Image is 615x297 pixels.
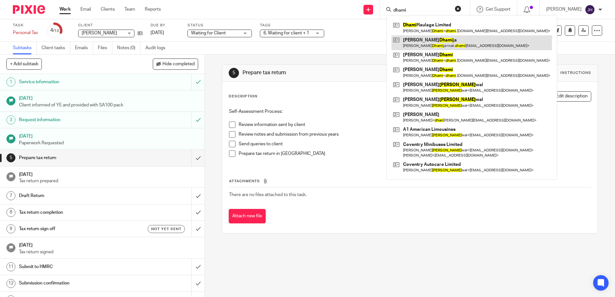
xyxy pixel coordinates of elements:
a: Subtasks [13,42,37,54]
span: Attachments [229,179,260,183]
p: Self-Assessment Process: [229,108,591,115]
button: Clear [455,5,461,12]
label: Status [188,23,252,28]
h1: Service information [19,77,130,87]
p: Review information sent by client [239,122,591,128]
span: 6. Waiting for client + 1 [263,31,309,35]
span: [PERSON_NAME] [82,31,117,35]
h1: [DATE] [19,240,198,248]
button: Hide completed [153,59,198,69]
button: + Add subtask [6,59,42,69]
h1: Submission confirmation [19,278,130,288]
h1: Submit to HMRC [19,262,130,272]
span: Not yet sent [151,226,181,232]
div: 9 [6,224,15,233]
img: Pixie [13,5,45,14]
small: /13 [53,29,59,32]
label: Task [13,23,39,28]
button: Attach new file [229,209,266,223]
h1: Request information [19,115,130,125]
div: Personal Tax [13,30,39,36]
h1: [DATE] [19,131,198,139]
a: Client tasks [41,42,70,54]
a: Email [80,6,91,13]
p: Prepare tax return in [GEOGRAPHIC_DATA] [239,150,591,157]
div: Instructions [560,70,591,76]
a: Emails [75,42,93,54]
p: Description [229,94,257,99]
img: svg%3E [585,4,595,15]
div: 5 [6,153,15,162]
div: 4 [50,27,59,34]
h1: Prepare tax return [243,69,424,76]
p: Paperwork Requested [19,140,198,146]
label: Tags [260,23,324,28]
div: 11 [6,262,15,271]
h1: Tax return sign off [19,224,130,234]
label: Client [78,23,142,28]
div: 7 [6,191,15,200]
p: Client informed of YE and provided with SA100 pack [19,102,198,108]
span: Get Support [486,7,510,12]
a: Clients [101,6,115,13]
p: [PERSON_NAME] [546,6,582,13]
a: Files [98,42,112,54]
a: Notes (0) [117,42,141,54]
h1: [DATE] [19,170,198,178]
span: Waiting for Client [191,31,226,35]
span: [DATE] [151,31,164,35]
p: Tax return signed [19,249,198,255]
a: Audit logs [145,42,170,54]
h1: Draft Return [19,191,130,201]
h1: [DATE] [19,94,198,102]
h1: Prepare tax return [19,153,130,163]
a: Reports [145,6,161,13]
button: Edit description [546,91,591,102]
a: Work [60,6,71,13]
p: Send queries to client [239,141,591,147]
div: 3 [6,115,15,124]
label: Due by [151,23,179,28]
p: Review notes and submission from previous years [239,131,591,138]
a: Team [124,6,135,13]
input: Search [393,8,451,14]
div: 5 [229,68,239,78]
div: 8 [6,208,15,217]
div: 12 [6,279,15,288]
span: There are no files attached to this task. [229,193,307,197]
div: 1 [6,77,15,86]
p: Tax return prepared [19,178,198,184]
h1: Tax return completion [19,208,130,217]
span: Hide completed [162,62,195,67]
